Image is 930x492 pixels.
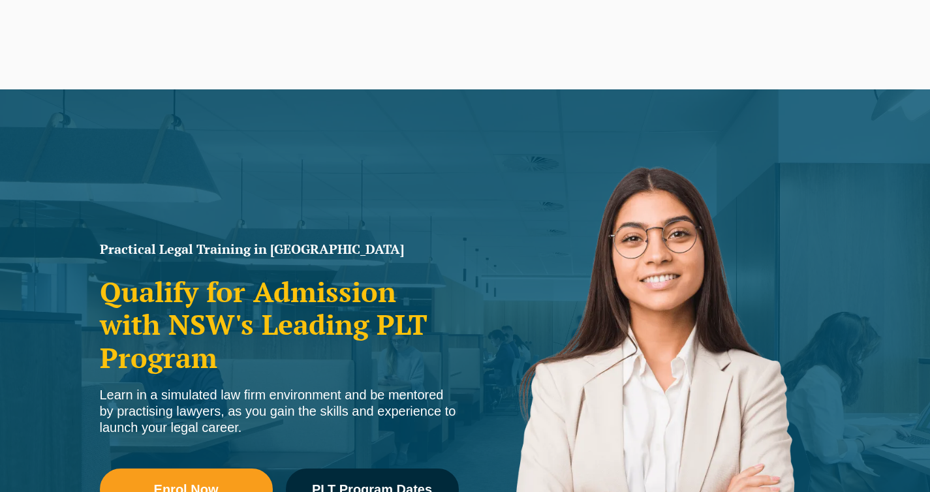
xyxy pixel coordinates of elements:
h1: Practical Legal Training in [GEOGRAPHIC_DATA] [100,243,459,256]
div: Learn in a simulated law firm environment and be mentored by practising lawyers, as you gain the ... [100,387,459,436]
h2: Qualify for Admission with NSW's Leading PLT Program [100,275,459,374]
